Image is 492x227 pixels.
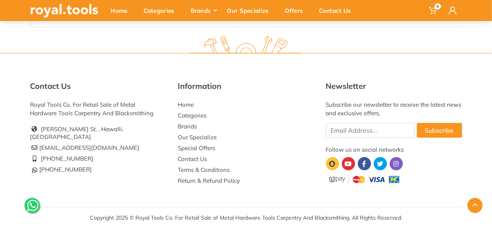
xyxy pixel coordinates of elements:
li: [EMAIL_ADDRESS][DOMAIN_NAME] [30,142,166,153]
div: Home [105,2,138,19]
a: Home [178,101,194,108]
button: Subscribe [417,123,462,138]
div: Categories [138,2,185,19]
a: Special Offers [178,144,215,152]
div: Subscribe our newsletter to receive the latest news and exclusive offers. [326,101,462,118]
h5: Contact Us [30,81,166,91]
a: Contact Us [178,155,207,163]
img: royal.tools Logo [190,36,302,57]
div: Contact Us [314,2,362,19]
a: [PHONE_NUMBER] [41,155,94,162]
h5: Newsletter [326,81,462,91]
h5: Information [178,81,314,91]
div: Copyright 2025 © Royal Tools Co. For Retail Sale of Metal Hardware Tools Carpentry And Blacksmith... [90,214,402,222]
a: Our Specialize [178,133,217,141]
img: royal.tools Logo [30,4,98,17]
a: Return & Refund Policy [178,177,240,184]
div: Our Specialize [222,2,279,19]
a: Brands [178,123,197,130]
input: Email Address... [326,123,415,138]
img: upay.png [326,174,404,185]
a: [PERSON_NAME] St. , Hawalli, [GEOGRAPHIC_DATA] [30,125,124,140]
span: 0 [435,3,441,9]
a: Terms & Conditions [178,166,230,173]
div: Offers [279,2,314,19]
div: Follow us on social networks [326,146,462,154]
div: Brands [185,2,222,19]
a: [PHONE_NUMBER] [30,166,92,173]
div: Royal Tools Co. For Retail Sale of Metal Hardware Tools Carpentry And Blacksmithing. [30,101,166,118]
a: Categories [178,112,207,119]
